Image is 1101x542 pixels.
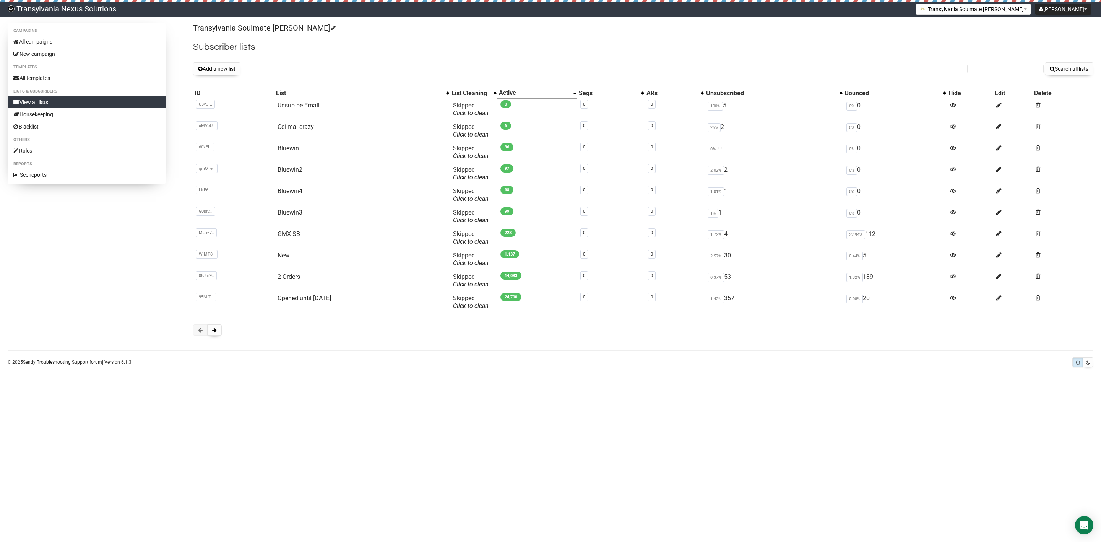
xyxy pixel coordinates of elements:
[278,273,300,280] a: 2 Orders
[705,291,843,313] td: 357
[196,207,215,216] span: G0prC..
[196,228,217,237] span: MUx67..
[651,102,653,107] a: 0
[500,100,511,108] span: 0
[196,271,217,280] span: 08Jm9..
[705,270,843,291] td: 53
[453,252,489,267] span: Skipped
[8,108,166,120] a: Housekeeping
[843,120,947,142] td: 0
[453,238,489,245] a: Click to clean
[705,249,843,270] td: 30
[453,131,489,138] a: Click to clean
[193,23,335,33] a: Transylvania Soulmate [PERSON_NAME]
[705,184,843,206] td: 1
[8,145,166,157] a: Rules
[843,227,947,249] td: 112
[705,99,843,120] td: 5
[583,123,585,128] a: 0
[453,295,489,309] span: Skipped
[708,123,721,132] span: 25%
[8,26,166,36] li: Campaigns
[497,88,577,99] th: Active: Ascending sort applied, activate to apply a descending sort
[196,164,218,173] span: qmQTe..
[708,230,724,239] span: 1.72%
[453,174,489,181] a: Click to clean
[278,230,300,238] a: GMX SB
[651,166,653,171] a: 0
[23,360,36,365] a: Sendy
[846,209,857,218] span: 0%
[843,163,947,184] td: 0
[196,100,215,109] span: U3vOj..
[708,102,723,111] span: 100%
[453,187,489,202] span: Skipped
[453,109,489,117] a: Click to clean
[583,252,585,257] a: 0
[278,145,299,152] a: Bluewin
[708,273,724,282] span: 0.37%
[705,142,843,163] td: 0
[274,88,450,99] th: List: No sort applied, activate to apply an ascending sort
[500,143,513,151] span: 96
[708,145,718,153] span: 0%
[37,360,71,365] a: Troubleshooting
[577,88,645,99] th: Segs: No sort applied, activate to apply an ascending sort
[846,230,865,239] span: 32.94%
[843,249,947,270] td: 5
[195,90,273,97] div: ID
[705,88,843,99] th: Unsubscribed: No sort applied, activate to apply an ascending sort
[583,230,585,235] a: 0
[193,40,1093,54] h2: Subscriber lists
[196,186,213,194] span: LirF6..
[453,123,489,138] span: Skipped
[708,252,724,260] span: 2.57%
[995,90,1031,97] div: Edit
[8,358,132,366] p: © 2025 | | | Version 6.1.3
[993,88,1033,99] th: Edit: No sort applied, sorting is disabled
[846,187,857,196] span: 0%
[500,207,513,215] span: 99
[8,72,166,84] a: All templates
[8,63,166,72] li: Templates
[583,273,585,278] a: 0
[645,88,705,99] th: ARs: No sort applied, activate to apply an ascending sort
[846,273,863,282] span: 1.32%
[278,295,331,302] a: Opened until [DATE]
[583,145,585,150] a: 0
[651,273,653,278] a: 0
[278,252,289,259] a: New
[453,102,489,117] span: Skipped
[453,230,489,245] span: Skipped
[278,187,302,195] a: Bluewin4
[8,120,166,133] a: Blacklist
[278,102,320,109] a: Unsub pe Email
[843,142,947,163] td: 0
[453,209,489,224] span: Skipped
[651,252,653,257] a: 0
[1033,88,1093,99] th: Delete: No sort applied, sorting is disabled
[651,230,653,235] a: 0
[196,250,218,259] span: WlMT8..
[843,184,947,206] td: 0
[8,5,15,12] img: 586cc6b7d8bc403f0c61b981d947c989
[705,227,843,249] td: 4
[706,90,835,97] div: Unsubscribed
[193,88,274,99] th: ID: No sort applied, sorting is disabled
[276,90,443,97] div: List
[500,272,521,280] span: 14,093
[846,102,857,111] span: 0%
[843,88,947,99] th: Bounced: No sort applied, activate to apply an ascending sort
[843,291,947,313] td: 20
[705,206,843,227] td: 1
[453,281,489,288] a: Click to clean
[278,123,314,130] a: Cei mai crazy
[500,293,521,301] span: 24,700
[8,48,166,60] a: New campaign
[846,295,863,303] span: 0.08%
[708,187,724,196] span: 1.01%
[651,145,653,150] a: 0
[278,209,302,216] a: Bluewin3
[583,102,585,107] a: 0
[451,90,490,97] div: List Cleaning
